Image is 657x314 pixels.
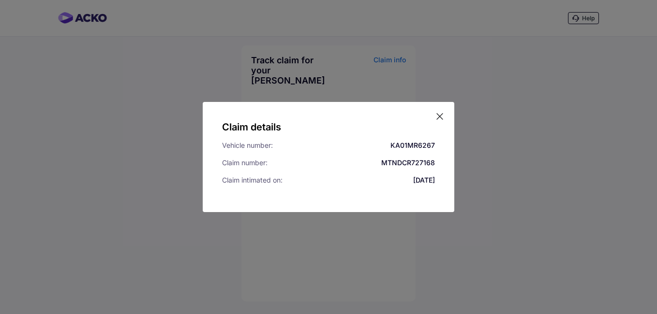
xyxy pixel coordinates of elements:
[413,175,435,185] div: [DATE]
[222,141,273,150] div: Vehicle number:
[222,158,268,168] div: Claim number:
[390,141,435,150] div: KA01MR6267
[222,121,435,133] h5: Claim details
[222,175,283,185] div: Claim intimated on:
[381,158,435,168] div: MTNDCR727168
